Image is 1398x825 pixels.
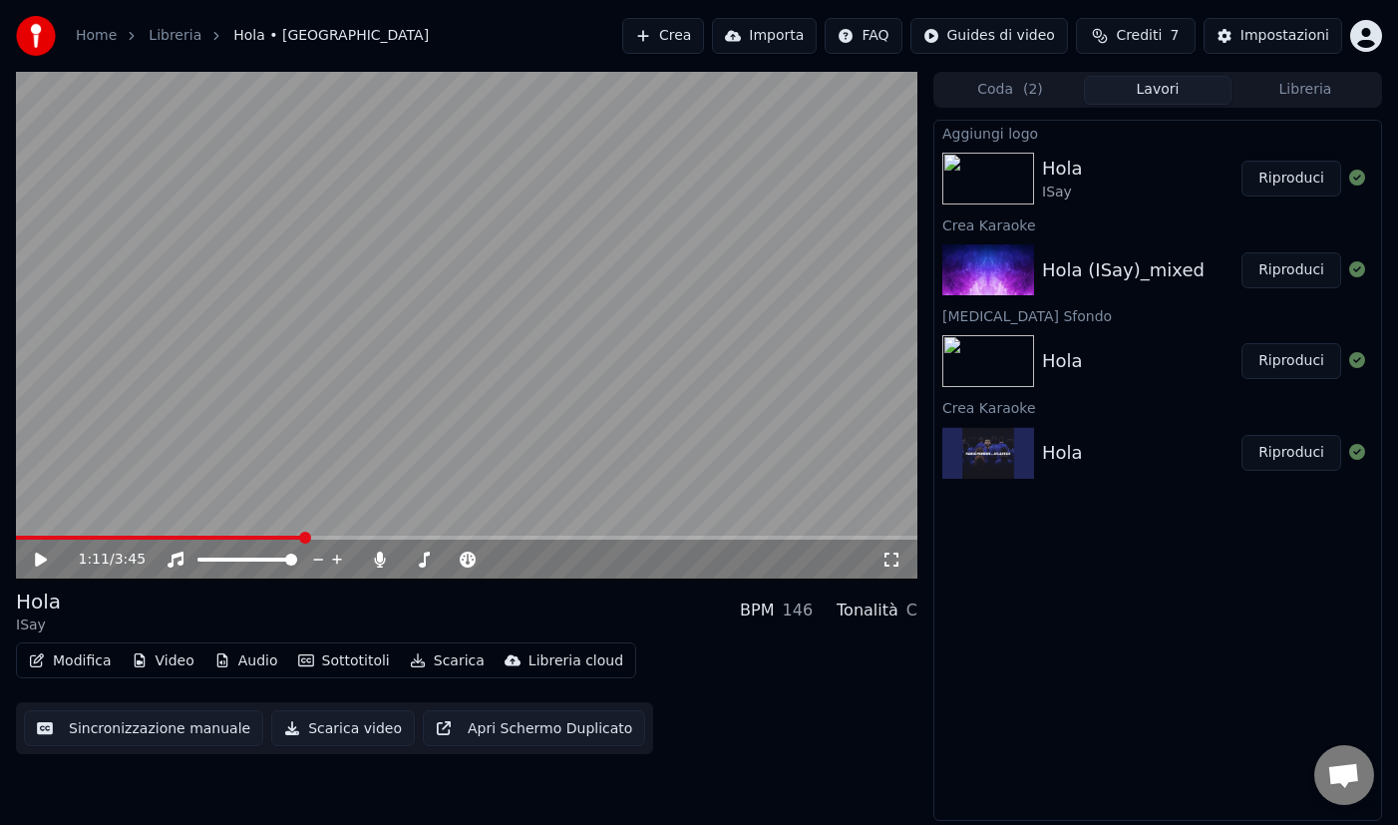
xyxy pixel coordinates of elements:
[1314,745,1374,805] div: Aprire la chat
[936,76,1084,105] button: Coda
[1241,161,1341,197] button: Riproduci
[16,616,61,635] div: ISay
[1042,439,1083,467] div: Hola
[1042,256,1205,284] div: Hola (ISay)_mixed
[423,710,645,746] button: Apri Schermo Duplicato
[402,647,493,675] button: Scarica
[290,647,398,675] button: Sottotitoli
[206,647,286,675] button: Audio
[934,303,1381,327] div: [MEDICAL_DATA] Sfondo
[837,599,898,622] div: Tonalità
[78,550,126,570] div: /
[934,212,1381,236] div: Crea Karaoke
[21,647,120,675] button: Modifica
[16,16,56,56] img: youka
[1023,80,1043,100] span: ( 2 )
[910,18,1068,54] button: Guides di video
[1042,183,1083,203] div: ISay
[1241,435,1341,471] button: Riproduci
[124,647,202,675] button: Video
[825,18,901,54] button: FAQ
[1231,76,1379,105] button: Libreria
[16,588,61,616] div: Hola
[528,651,623,671] div: Libreria cloud
[1204,18,1342,54] button: Impostazioni
[783,599,814,622] div: 146
[712,18,817,54] button: Importa
[1240,26,1329,46] div: Impostazioni
[76,26,117,46] a: Home
[1084,76,1231,105] button: Lavori
[1042,155,1083,183] div: Hola
[1241,343,1341,379] button: Riproduci
[622,18,704,54] button: Crea
[740,599,774,622] div: BPM
[78,550,109,570] span: 1:11
[271,710,415,746] button: Scarica video
[1042,347,1083,375] div: Hola
[1170,26,1179,46] span: 7
[934,121,1381,145] div: Aggiungi logo
[76,26,429,46] nav: breadcrumb
[906,599,917,622] div: C
[233,26,429,46] span: Hola • [GEOGRAPHIC_DATA]
[149,26,201,46] a: Libreria
[24,710,263,746] button: Sincronizzazione manuale
[1076,18,1196,54] button: Crediti7
[115,550,146,570] span: 3:45
[1241,252,1341,288] button: Riproduci
[1116,26,1162,46] span: Crediti
[934,395,1381,419] div: Crea Karaoke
